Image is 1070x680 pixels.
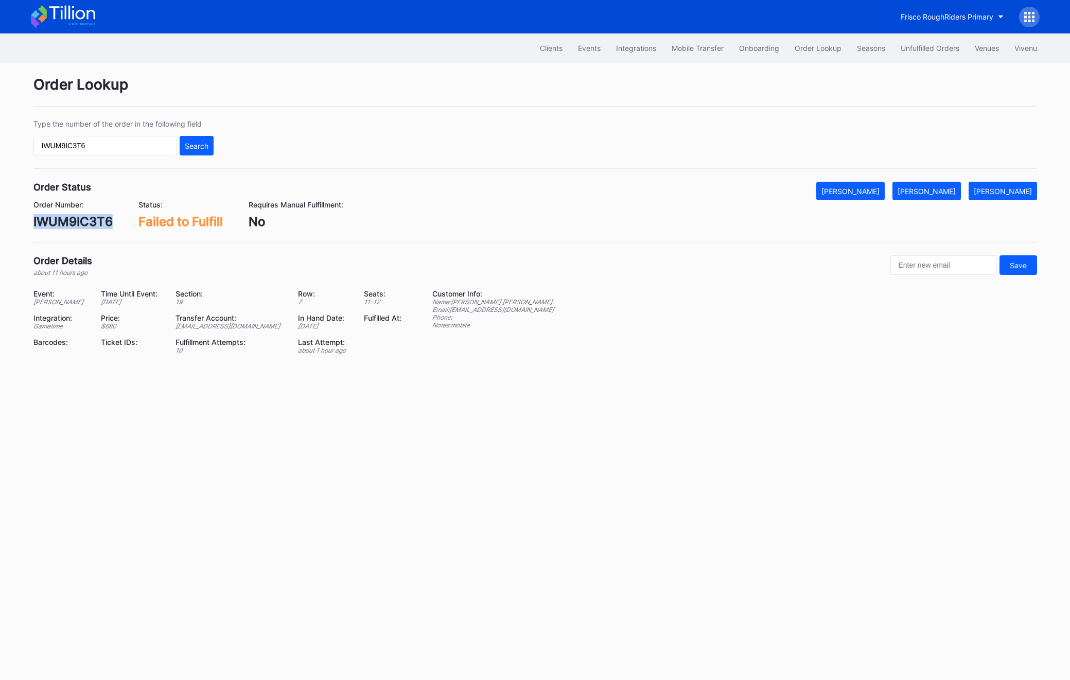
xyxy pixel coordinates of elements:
div: Integration: [33,313,89,322]
div: Fulfillment Attempts: [176,338,285,346]
button: [PERSON_NAME] [892,182,961,200]
button: Save [999,255,1037,275]
div: [PERSON_NAME] [33,298,89,306]
div: Frisco RoughRiders Primary [901,12,993,21]
div: Vivenu [1014,44,1037,53]
div: Name: [PERSON_NAME] [PERSON_NAME] [432,298,554,306]
div: Ticket IDs: [101,338,163,346]
button: [PERSON_NAME] [816,182,885,200]
div: Mobile Transfer [672,44,724,53]
div: Time Until Event: [101,289,163,298]
div: Search [185,142,208,150]
button: Unfulfilled Orders [893,39,967,58]
button: Vivenu [1007,39,1045,58]
div: Transfer Account: [176,313,285,322]
div: IWUM9IC3T6 [33,214,113,229]
div: Order Number: [33,200,113,209]
div: In Hand Date: [298,313,351,322]
button: [PERSON_NAME] [969,182,1037,200]
div: Clients [540,44,563,53]
div: [PERSON_NAME] [974,187,1032,196]
div: [DATE] [298,322,351,330]
div: Fulfilled At: [364,313,407,322]
div: 7 [298,298,351,306]
div: No [249,214,343,229]
div: about 11 hours ago [33,269,92,276]
div: Requires Manual Fulfillment: [249,200,343,209]
div: [PERSON_NAME] [898,187,956,196]
button: Mobile Transfer [664,39,731,58]
button: Frisco RoughRiders Primary [893,7,1011,26]
div: Section: [176,289,285,298]
div: Barcodes: [33,338,89,346]
div: Order Lookup [33,76,1037,107]
div: Order Status [33,182,91,193]
div: Events [578,44,601,53]
div: Order Details [33,255,92,266]
div: Type the number of the order in the following field [33,119,214,128]
div: Customer Info: [432,289,554,298]
div: Seats: [364,289,407,298]
button: Search [180,136,214,155]
input: Enter new email [890,255,997,275]
div: 10 [176,346,285,354]
div: Gametime [33,322,89,330]
button: Clients [532,39,570,58]
div: $ 680 [101,322,163,330]
input: GT59662 [33,136,177,155]
button: Events [570,39,608,58]
div: Notes: mobile [432,321,554,329]
div: Order Lookup [795,44,841,53]
div: Save [1010,261,1027,270]
div: Failed to Fulfill [138,214,223,229]
button: Onboarding [731,39,787,58]
div: Row: [298,289,351,298]
div: Integrations [616,44,656,53]
button: Order Lookup [787,39,849,58]
div: 19 [176,298,285,306]
button: Integrations [608,39,664,58]
div: Venues [975,44,999,53]
div: Price: [101,313,163,322]
div: about 1 hour ago [298,346,351,354]
div: [EMAIL_ADDRESS][DOMAIN_NAME] [176,322,285,330]
div: Unfulfilled Orders [901,44,959,53]
div: [DATE] [101,298,163,306]
div: Status: [138,200,223,209]
div: 11 - 12 [364,298,407,306]
div: Email: [EMAIL_ADDRESS][DOMAIN_NAME] [432,306,554,313]
div: Phone: [432,313,554,321]
div: Event: [33,289,89,298]
div: [PERSON_NAME] [821,187,880,196]
div: Onboarding [739,44,779,53]
div: Seasons [857,44,885,53]
div: Last Attempt: [298,338,351,346]
button: Venues [967,39,1007,58]
button: Seasons [849,39,893,58]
